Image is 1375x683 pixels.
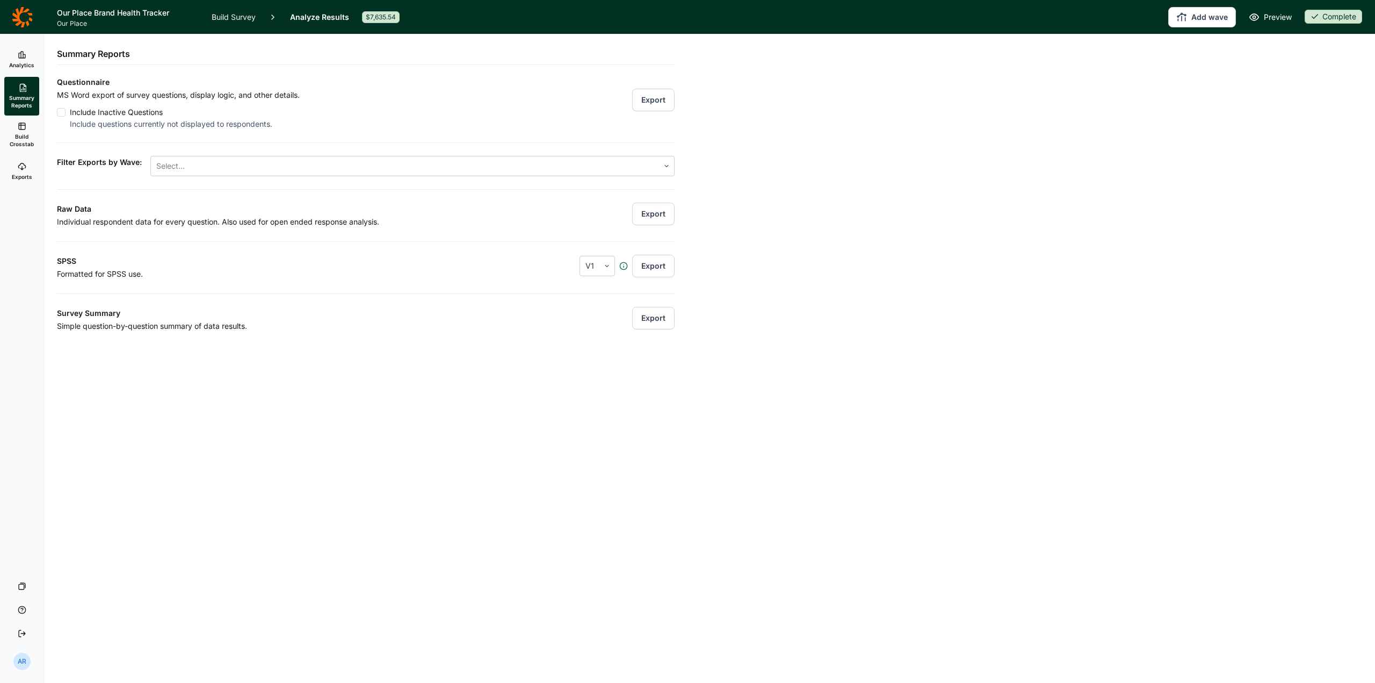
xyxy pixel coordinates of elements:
p: Simple question-by-question summary of data results. [57,320,608,333]
h3: Questionnaire [57,76,675,89]
p: Individual respondent data for every question. Also used for open ended response analysis. [57,215,595,228]
span: Analytics [9,61,34,69]
h3: SPSS [57,255,522,268]
button: Complete [1305,10,1362,25]
a: Exports [4,154,39,189]
div: $7,635.54 [362,11,400,23]
p: MS Word export of survey questions, display logic, and other details. [57,89,300,102]
button: Export [632,307,675,329]
div: Include questions currently not displayed to respondents. [70,119,300,130]
a: Analytics [4,42,39,77]
button: Export [632,255,675,277]
button: Export [632,203,675,225]
a: Preview [1249,11,1292,24]
span: Exports [12,173,32,181]
span: Preview [1264,11,1292,24]
p: Formatted for SPSS use. [57,268,522,281]
a: Build Crosstab [4,116,39,154]
span: Summary Reports [9,94,35,109]
h3: Raw Data [57,203,595,215]
span: Build Crosstab [9,133,35,148]
span: Filter Exports by Wave: [57,156,142,176]
h2: Summary Reports [57,47,130,60]
a: Summary Reports [4,77,39,116]
button: Add wave [1168,7,1236,27]
h1: Our Place Brand Health Tracker [57,6,199,19]
div: Complete [1305,10,1362,24]
h3: Survey Summary [57,307,608,320]
button: Export [632,89,675,111]
span: Our Place [57,19,199,28]
div: AR [13,653,31,670]
div: Include Inactive Questions [70,106,300,119]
